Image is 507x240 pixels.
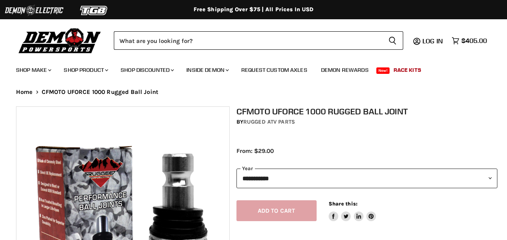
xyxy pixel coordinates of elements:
button: Search [382,31,403,50]
span: $405.00 [461,37,487,45]
select: year [236,169,498,188]
img: TGB Logo 2 [64,3,124,18]
span: New! [376,67,390,74]
span: From: $29.00 [236,147,274,155]
a: Race Kits [388,62,427,78]
a: $405.00 [448,35,491,47]
ul: Main menu [10,59,485,78]
img: Demon Powersports [16,26,104,55]
span: CFMOTO UFORCE 1000 Rugged Ball Joint [42,89,158,96]
form: Product [114,31,403,50]
a: Inside Demon [180,62,234,78]
a: Log in [419,37,448,45]
a: Shop Make [10,62,56,78]
a: Shop Product [58,62,113,78]
a: Demon Rewards [315,62,375,78]
h1: CFMOTO UFORCE 1000 Rugged Ball Joint [236,106,498,116]
img: Demon Electric Logo 2 [4,3,64,18]
a: Shop Discounted [115,62,179,78]
a: Rugged ATV Parts [243,118,295,125]
aside: Share this: [329,200,376,222]
span: Share this: [329,201,358,207]
input: Search [114,31,382,50]
span: Log in [422,37,443,45]
a: Request Custom Axles [235,62,313,78]
a: Home [16,89,33,96]
div: by [236,118,498,126]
